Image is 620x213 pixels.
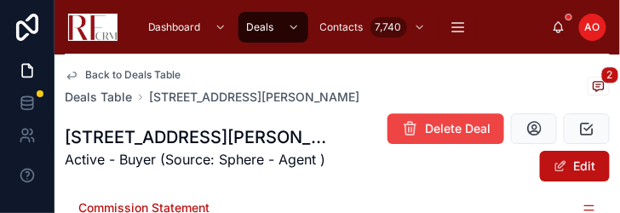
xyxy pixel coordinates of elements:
span: Active - Buyer (Source: Sphere - Agent ) [65,149,332,170]
span: Dashboard [148,20,201,34]
span: Delete Deal [425,120,491,137]
span: 2 [601,66,619,83]
span: Contacts [320,20,364,34]
button: Delete Deal [387,113,504,144]
button: 2 [588,77,610,98]
div: scrollable content [131,9,552,46]
img: App logo [68,14,118,41]
a: Deals [238,12,308,43]
span: Back to Deals Table [85,68,181,82]
span: AO [585,20,600,34]
div: 7,740 [370,17,407,37]
a: [STREET_ADDRESS][PERSON_NAME] [149,89,359,106]
span: Deals [247,20,274,34]
a: Dashboard [140,12,235,43]
a: Back to Deals Table [65,68,181,82]
a: Deals Table [65,89,132,106]
button: Edit [540,151,610,181]
a: Contacts7,740 [312,12,434,43]
h1: [STREET_ADDRESS][PERSON_NAME] [65,125,332,149]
